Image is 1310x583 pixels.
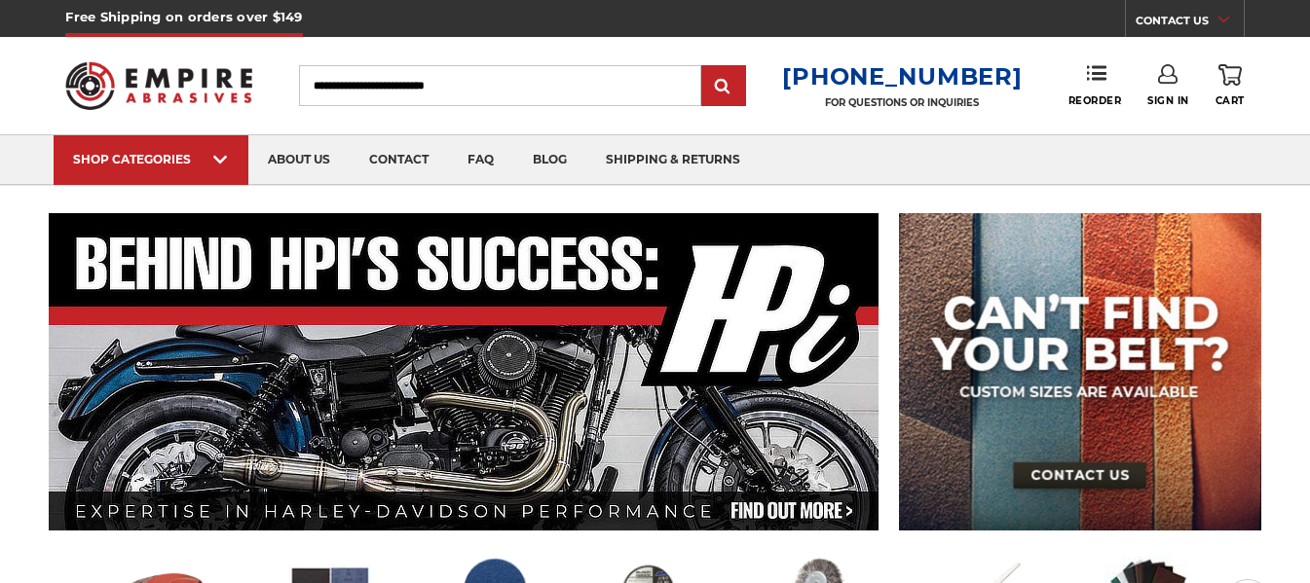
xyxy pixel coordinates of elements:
[782,62,1022,91] a: [PHONE_NUMBER]
[1147,94,1189,107] span: Sign In
[513,135,586,185] a: blog
[248,135,350,185] a: about us
[1136,10,1244,37] a: CONTACT US
[448,135,513,185] a: faq
[1068,94,1122,107] span: Reorder
[350,135,448,185] a: contact
[899,213,1261,530] img: promo banner for custom belts.
[782,96,1022,109] p: FOR QUESTIONS OR INQUIRIES
[49,213,880,530] img: Banner for an interview featuring Horsepower Inc who makes Harley performance upgrades featured o...
[65,50,251,123] img: Empire Abrasives
[1216,94,1245,107] span: Cart
[1216,64,1245,107] a: Cart
[586,135,760,185] a: shipping & returns
[1068,64,1122,106] a: Reorder
[73,152,229,166] div: SHOP CATEGORIES
[704,67,743,106] input: Submit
